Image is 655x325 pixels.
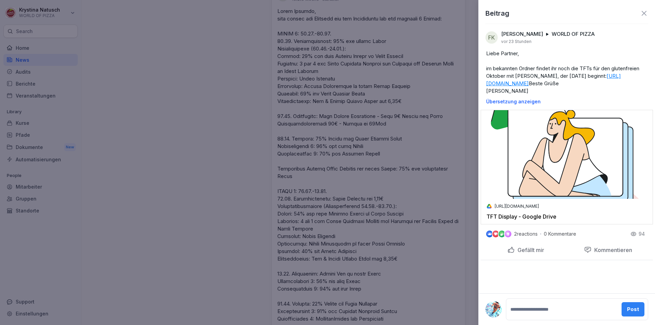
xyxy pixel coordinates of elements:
img: ryfgxo7un9cg55tbjpmk6r29.png [485,301,502,317]
p: TFT Display - Google Drive [486,213,647,220]
p: Übersetzung anzeigen [486,99,647,104]
p: [URL][DOMAIN_NAME] [495,203,539,210]
p: 2 reactions [514,231,538,237]
div: Post [627,306,639,313]
button: Post [622,302,644,316]
img: drive_2022q3_32dp.png [486,204,492,209]
p: Beitrag [485,8,509,18]
p: 94 [639,231,645,237]
p: Gefällt mir [515,247,544,253]
div: FK [485,31,498,44]
p: [PERSON_NAME] [501,31,543,38]
p: Kommentieren [592,247,632,253]
p: WORLD OF PIZZA [552,31,595,38]
p: vor 23 Stunden [501,39,532,44]
p: Liebe Partner, im bekannten Ordner findet ihr noch die TFTs für den glutenfreien Oktober mit [PER... [486,50,647,95]
p: 0 Kommentare [544,231,581,237]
